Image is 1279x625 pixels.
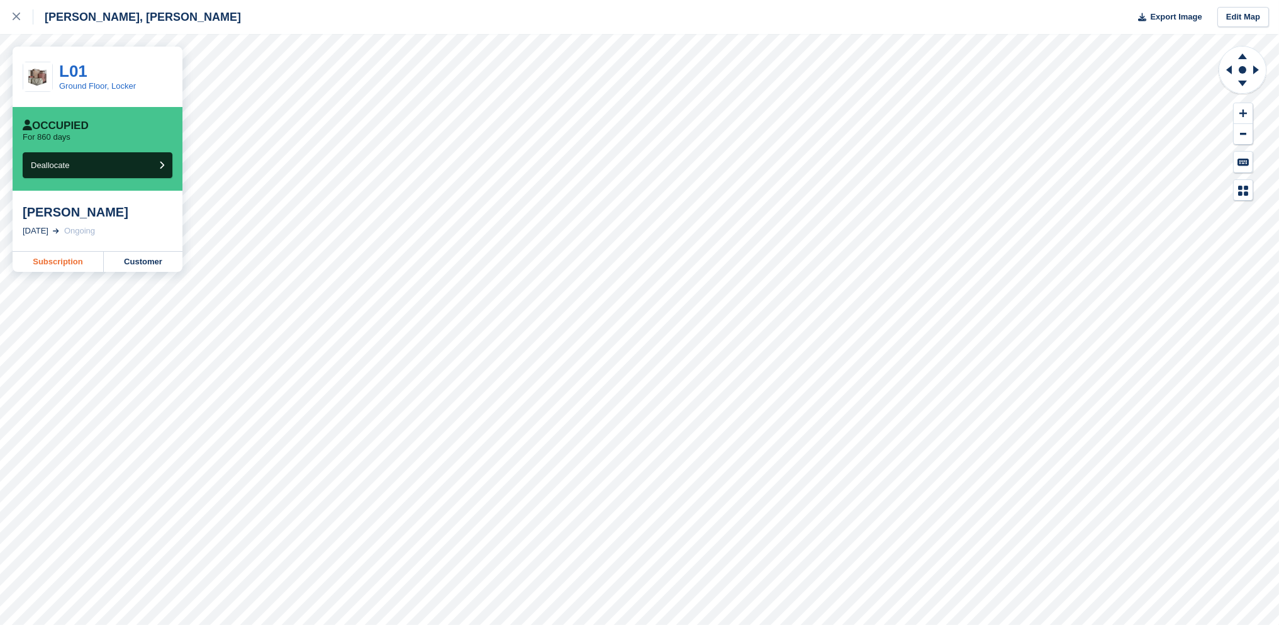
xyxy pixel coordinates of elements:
[53,228,59,234] img: arrow-right-light-icn-cde0832a797a2874e46488d9cf13f60e5c3a73dbe684e267c42b8395dfbc2abf.svg
[23,152,172,178] button: Deallocate
[33,9,241,25] div: [PERSON_NAME], [PERSON_NAME]
[59,81,136,91] a: Ground Floor, Locker
[1234,103,1253,124] button: Zoom In
[31,160,69,170] span: Deallocate
[64,225,95,237] div: Ongoing
[23,132,70,142] p: For 860 days
[1131,7,1202,28] button: Export Image
[1217,7,1269,28] a: Edit Map
[1234,152,1253,172] button: Keyboard Shortcuts
[1234,180,1253,201] button: Map Legend
[23,62,52,91] img: Locker%20Medium%201%20-%20Plain.jpg
[59,62,87,81] a: L01
[1234,124,1253,145] button: Zoom Out
[104,252,182,272] a: Customer
[1150,11,1202,23] span: Export Image
[13,252,104,272] a: Subscription
[23,225,48,237] div: [DATE]
[23,120,89,132] div: Occupied
[23,205,172,220] div: [PERSON_NAME]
